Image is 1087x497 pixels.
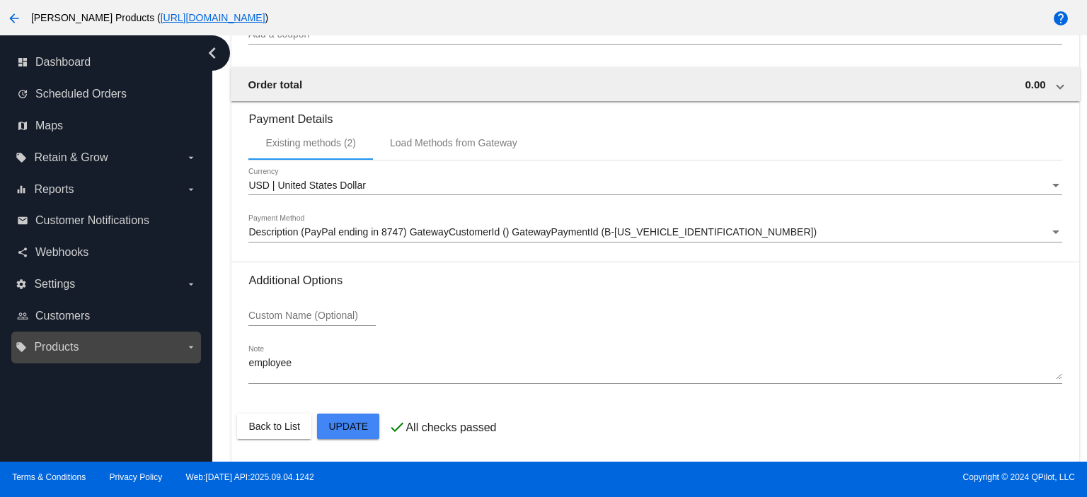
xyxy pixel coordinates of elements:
span: Products [34,341,79,353]
i: share [17,247,28,258]
a: dashboard Dashboard [17,51,197,74]
i: equalizer [16,184,27,195]
span: Settings [34,278,75,291]
p: All checks passed [406,421,496,434]
mat-icon: help [1052,10,1069,27]
i: email [17,215,28,226]
span: Retain & Grow [34,151,108,164]
mat-select: Payment Method [248,227,1062,238]
mat-select: Currency [248,180,1062,192]
div: Load Methods from Gateway [390,137,517,148]
span: Customer Notifications [35,214,149,227]
button: Back to List [237,414,311,439]
div: Existing methods (2) [265,137,356,148]
i: arrow_drop_down [185,341,197,353]
span: USD | United States Dollar [248,180,365,191]
i: people_outline [17,310,28,322]
span: Back to List [248,421,299,432]
span: Customers [35,310,90,322]
mat-expansion-panel-header: Order total 0.00 [231,67,1079,101]
a: email Customer Notifications [17,209,197,232]
a: Privacy Policy [110,472,163,482]
a: Terms & Conditions [12,472,86,482]
i: settings [16,279,27,290]
i: local_offer [16,152,27,163]
i: dashboard [17,57,28,68]
button: Update [317,414,379,439]
span: Reports [34,183,74,196]
span: Update [328,421,368,432]
i: update [17,88,28,100]
a: people_outline Customers [17,305,197,327]
span: Dashboard [35,56,91,69]
mat-icon: check [389,419,406,435]
i: map [17,120,28,131]
a: update Scheduled Orders [17,83,197,105]
a: Web:[DATE] API:2025.09.04.1242 [186,472,314,482]
span: Webhooks [35,246,88,259]
i: arrow_drop_down [185,152,197,163]
span: Maps [35,119,63,132]
span: Copyright © 2024 QPilot, LLC [556,472,1075,482]
a: share Webhooks [17,241,197,264]
h3: Payment Details [248,102,1062,126]
i: local_offer [16,341,27,353]
a: map Maps [17,115,197,137]
i: chevron_left [201,42,224,64]
span: [PERSON_NAME] Products ( ) [31,12,268,23]
mat-icon: arrow_back [6,10,23,27]
i: arrow_drop_down [185,279,197,290]
span: Scheduled Orders [35,88,127,100]
h3: Additional Options [248,274,1062,287]
span: 0.00 [1025,78,1045,90]
i: arrow_drop_down [185,184,197,195]
span: Description (PayPal ending in 8747) GatewayCustomerId () GatewayPaymentId (B-[US_VEHICLE_IDENTIFI... [248,226,817,238]
input: Custom Name (Optional) [248,310,376,322]
a: [URL][DOMAIN_NAME] [161,12,265,23]
span: Order total [248,78,302,90]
